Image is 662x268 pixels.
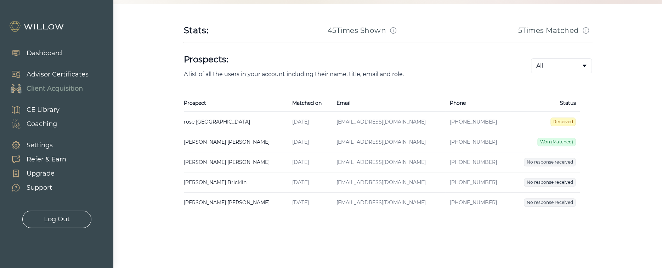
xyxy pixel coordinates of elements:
[184,172,288,193] td: [PERSON_NAME] Bricklin
[332,132,445,152] td: [EMAIL_ADDRESS][DOMAIN_NAME]
[27,84,83,93] div: Client Acquisition
[332,152,445,172] td: [EMAIL_ADDRESS][DOMAIN_NAME]
[4,103,60,117] a: CE Library
[524,178,576,187] span: No response received
[288,112,332,132] td: [DATE]
[582,63,587,69] span: caret-down
[446,152,510,172] td: [PHONE_NUMBER]
[446,112,510,132] td: [PHONE_NUMBER]
[332,193,445,213] td: [EMAIL_ADDRESS][DOMAIN_NAME]
[27,70,89,79] div: Advisor Certificates
[27,141,53,150] div: Settings
[184,112,288,132] td: rose [GEOGRAPHIC_DATA]
[27,119,57,129] div: Coaching
[524,198,576,207] span: No response received
[184,25,209,36] div: Stats:
[27,169,55,178] div: Upgrade
[446,172,510,193] td: [PHONE_NUMBER]
[288,132,332,152] td: [DATE]
[4,152,66,166] a: Refer & Earn
[510,95,580,112] th: Status
[9,21,66,32] img: Willow
[184,95,288,112] th: Prospect
[4,166,66,181] a: Upgrade
[288,193,332,213] td: [DATE]
[536,62,543,70] span: All
[446,132,510,152] td: [PHONE_NUMBER]
[27,49,62,58] div: Dashboard
[4,81,89,96] a: Client Acquisition
[184,132,288,152] td: [PERSON_NAME] [PERSON_NAME]
[27,155,66,164] div: Refer & Earn
[332,95,445,112] th: Email
[446,95,510,112] th: Phone
[288,152,332,172] td: [DATE]
[4,117,60,131] a: Coaching
[4,138,66,152] a: Settings
[332,172,445,193] td: [EMAIL_ADDRESS][DOMAIN_NAME]
[524,158,576,166] span: No response received
[288,172,332,193] td: [DATE]
[332,112,445,132] td: [EMAIL_ADDRESS][DOMAIN_NAME]
[184,152,288,172] td: [PERSON_NAME] [PERSON_NAME]
[4,46,62,60] a: Dashboard
[537,138,576,146] span: Won (Matched)
[44,215,70,224] div: Log Out
[583,27,589,34] span: info-circle
[446,193,510,213] td: [PHONE_NUMBER]
[550,118,576,126] span: Received
[390,27,396,34] span: info-circle
[387,25,399,36] button: Match info
[518,25,579,35] h3: 5 Times Matched
[580,25,592,36] button: Match info
[4,67,89,81] a: Advisor Certificates
[27,183,52,193] div: Support
[184,193,288,213] td: [PERSON_NAME] [PERSON_NAME]
[27,105,60,115] div: CE Library
[184,71,508,78] p: A list of all the users in your account including their name, title, email and role.
[328,25,386,35] h3: 45 Times Shown
[184,54,508,65] h1: Prospects:
[288,95,332,112] th: Matched on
